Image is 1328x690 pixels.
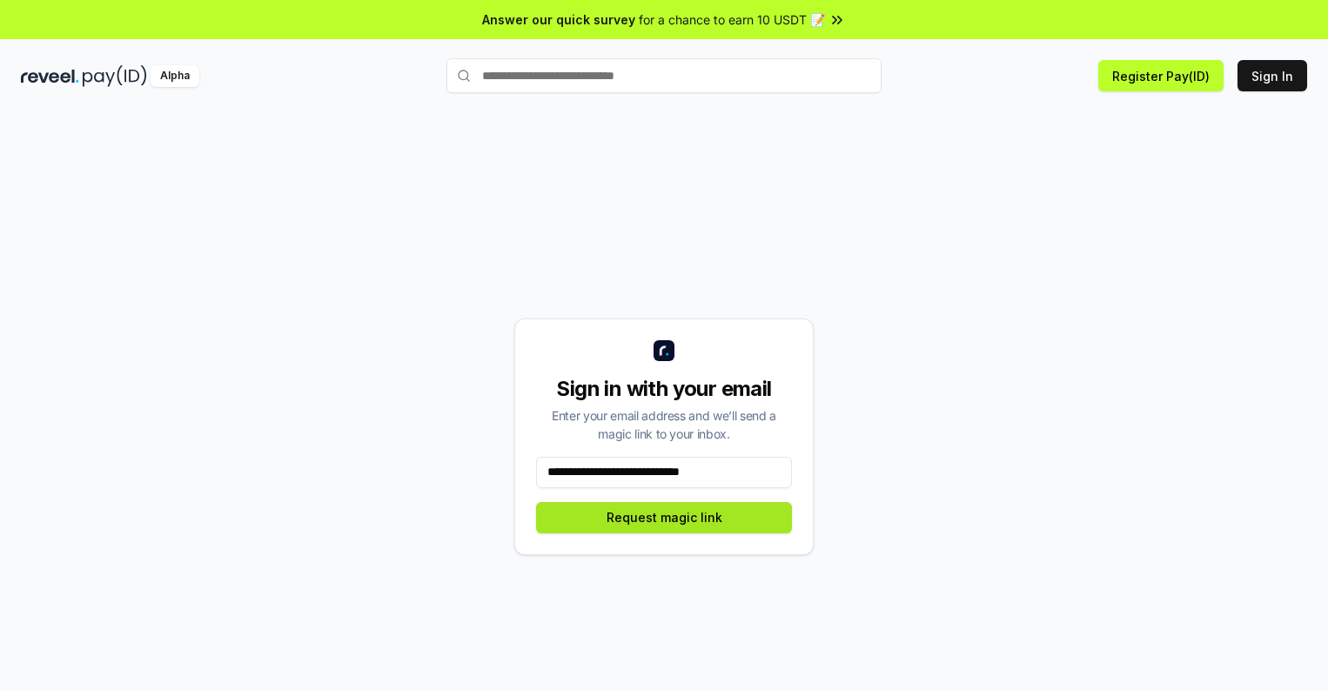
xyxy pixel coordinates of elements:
div: Alpha [151,65,199,87]
img: logo_small [654,340,674,361]
span: for a chance to earn 10 USDT 📝 [639,10,825,29]
div: Sign in with your email [536,375,792,403]
button: Request magic link [536,502,792,533]
button: Sign In [1237,60,1307,91]
img: reveel_dark [21,65,79,87]
img: pay_id [83,65,147,87]
div: Enter your email address and we’ll send a magic link to your inbox. [536,406,792,443]
button: Register Pay(ID) [1098,60,1224,91]
span: Answer our quick survey [482,10,635,29]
